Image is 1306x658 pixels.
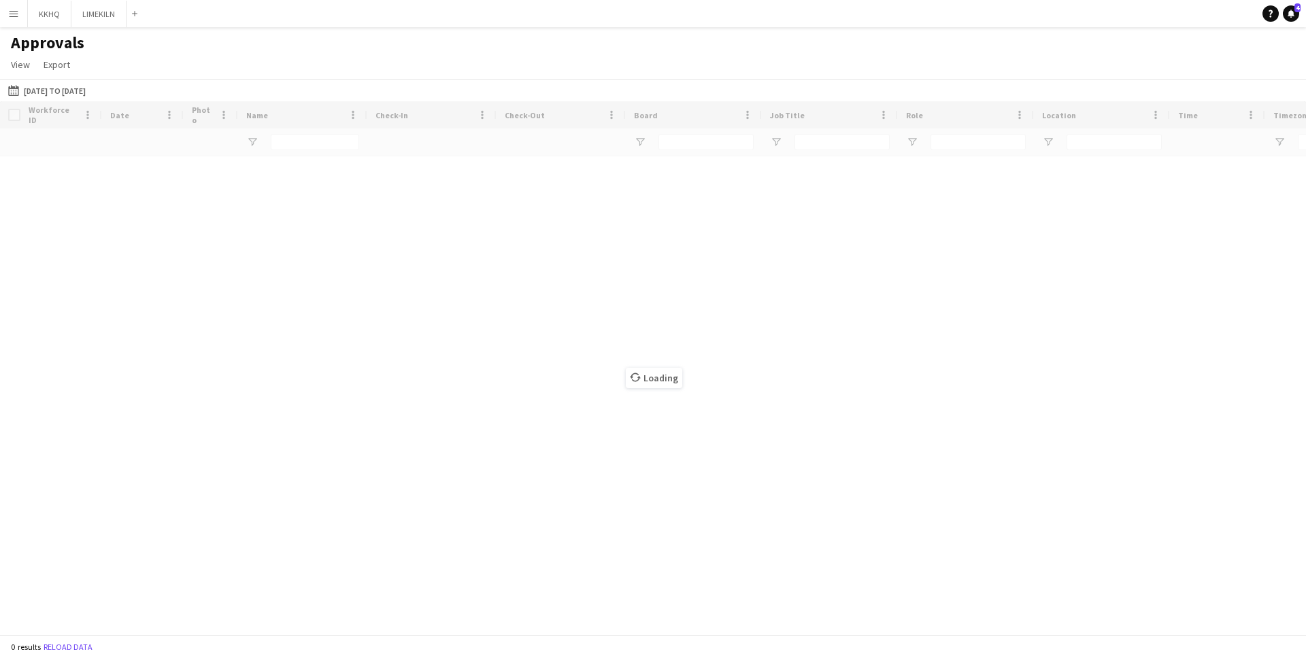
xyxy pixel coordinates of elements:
button: Reload data [41,640,95,655]
span: Loading [626,368,682,388]
span: 4 [1294,3,1301,12]
button: KKHQ [28,1,71,27]
button: LIMEKILN [71,1,127,27]
a: View [5,56,35,73]
a: 4 [1283,5,1299,22]
button: [DATE] to [DATE] [5,82,88,99]
a: Export [38,56,76,73]
span: View [11,58,30,71]
span: Export [44,58,70,71]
